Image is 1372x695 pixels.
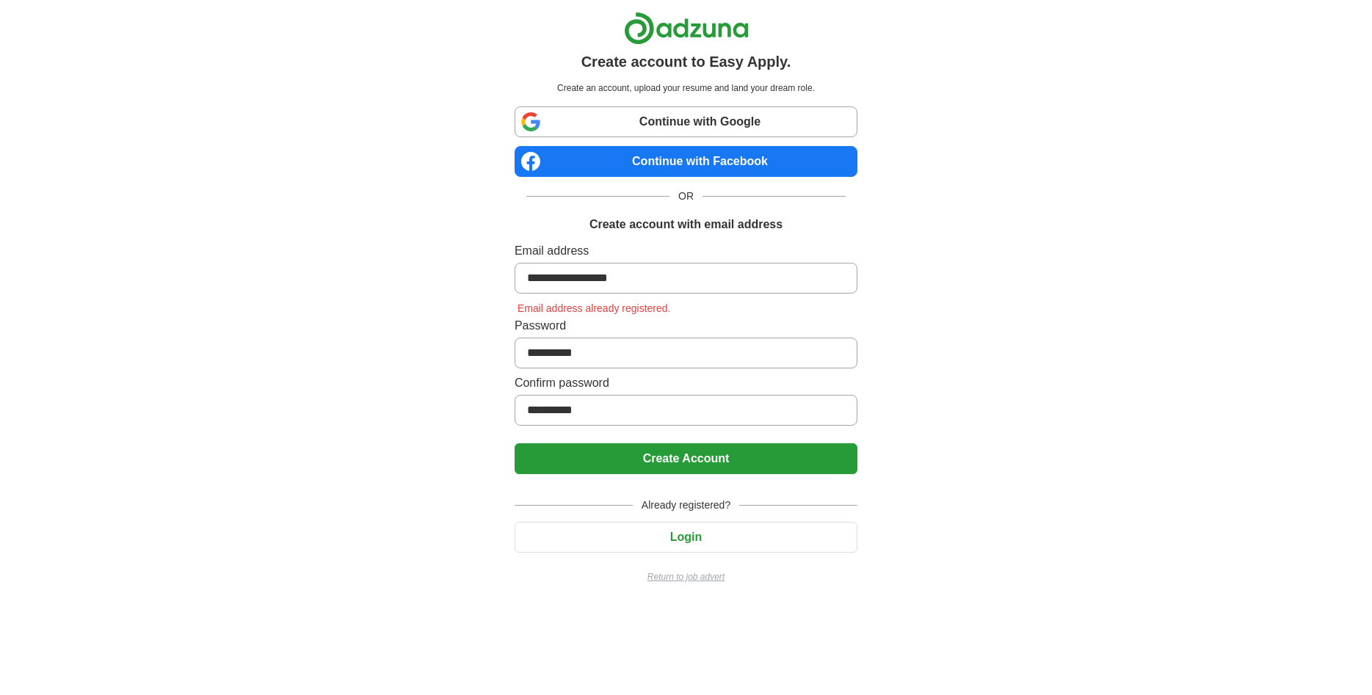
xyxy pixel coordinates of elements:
p: Create an account, upload your resume and land your dream role. [518,81,854,95]
button: Login [515,522,857,553]
span: OR [669,189,703,204]
h1: Create account to Easy Apply. [581,51,791,73]
a: Return to job advert [515,570,857,583]
span: Email address already registered. [515,302,674,314]
a: Continue with Google [515,106,857,137]
a: Continue with Facebook [515,146,857,177]
img: Adzuna logo [624,12,749,45]
h1: Create account with email address [589,216,783,233]
label: Password [515,317,857,335]
label: Confirm password [515,374,857,392]
span: Already registered? [633,498,739,513]
button: Create Account [515,443,857,474]
a: Login [515,531,857,543]
label: Email address [515,242,857,260]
